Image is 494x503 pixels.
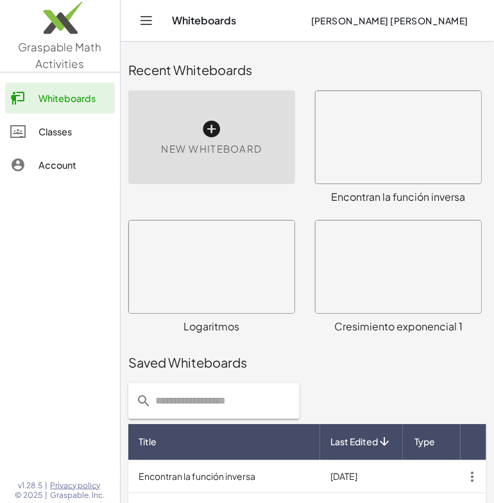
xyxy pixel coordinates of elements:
[139,435,157,448] span: Title
[46,481,48,491] span: |
[128,61,486,79] div: Recent Whiteboards
[136,10,157,31] button: Toggle navigation
[320,460,403,493] td: [DATE]
[136,393,151,409] i: prepended action
[5,116,115,147] a: Classes
[38,157,110,173] div: Account
[161,142,262,157] span: New Whiteboard
[46,490,48,500] span: |
[5,83,115,114] a: Whiteboards
[19,40,102,71] span: Graspable Math Activities
[51,481,105,491] a: Privacy policy
[38,90,110,106] div: Whiteboards
[415,435,436,448] span: Type
[330,435,378,448] span: Last Edited
[51,490,105,500] span: Graspable, Inc.
[300,9,479,32] button: [PERSON_NAME] [PERSON_NAME]
[128,319,295,334] div: Logaritmos
[315,319,482,334] div: Cresimiento exponencial 1
[19,481,43,491] span: v1.28.5
[128,354,486,371] div: Saved Whiteboards
[128,460,320,493] td: Encontran la función inversa
[315,189,482,205] div: Encontran la función inversa
[311,15,468,26] span: [PERSON_NAME] [PERSON_NAME]
[38,124,110,139] div: Classes
[5,149,115,180] a: Account
[15,490,43,500] span: © 2025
